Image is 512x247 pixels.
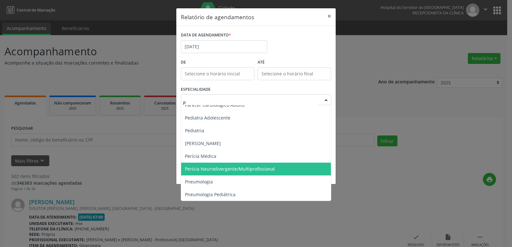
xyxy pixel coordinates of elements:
span: Perícia Médica [185,153,216,159]
h5: Relatório de agendamentos [181,13,254,21]
label: ESPECIALIDADE [181,85,211,95]
span: Pneumologia Pediátrica [185,191,236,197]
span: Perícia Neurodivergente/Multiprofissional [185,166,275,172]
input: Selecione o horário final [258,67,331,80]
label: De [181,58,254,67]
span: [PERSON_NAME] [185,140,221,146]
label: DATA DE AGENDAMENTO [181,30,231,40]
input: Selecione uma data ou intervalo [181,40,267,53]
span: Pneumologia [185,179,213,185]
span: Pediatra Adolescente [185,115,230,121]
span: Parecer Cardiologico Adulto [185,102,244,108]
span: Pediatria [185,127,204,134]
input: Seleciona uma especialidade [183,96,318,109]
button: Close [323,8,336,24]
input: Selecione o horário inicial [181,67,254,80]
label: ATÉ [258,58,331,67]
